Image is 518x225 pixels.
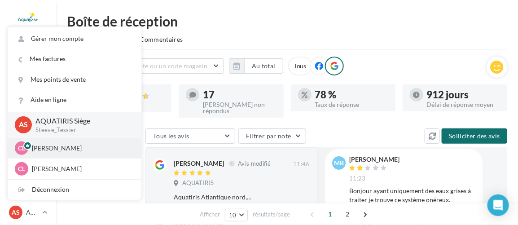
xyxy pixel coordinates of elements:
[18,144,25,153] span: CL
[225,209,248,221] button: 10
[427,101,500,108] div: Délai de réponse moyen
[288,57,312,75] div: Tous
[341,207,355,221] span: 2
[349,175,366,183] span: 11:23
[238,128,306,144] button: Filtrer par note
[67,58,224,74] button: Choisir un point de vente ou un code magasin
[8,180,141,200] div: Déconnexion
[315,90,388,100] div: 78 %
[323,207,338,221] span: 1
[18,164,25,173] span: CL
[238,160,271,167] span: Avis modifié
[244,58,283,74] button: Au total
[174,193,251,202] div: Aquatiris Atlantique nord, nous a mis notre installation en place il y'a 5 ans. Depuis aucun prob...
[35,126,127,134] p: Steeve_Tessier
[153,132,189,140] span: Tous les avis
[349,156,399,163] div: [PERSON_NAME]
[229,58,283,74] button: Au total
[19,120,28,130] span: AS
[334,159,344,168] span: MB
[8,90,141,110] a: Aide en ligne
[487,194,509,216] div: Open Intercom Messenger
[293,160,310,168] span: 11:46
[229,212,237,219] span: 10
[427,90,500,100] div: 912 jours
[253,210,290,219] span: résultats/page
[8,29,141,49] a: Gérer mon compte
[203,101,276,114] div: [PERSON_NAME] non répondus
[315,101,388,108] div: Taux de réponse
[8,49,141,69] a: Mes factures
[35,116,127,126] p: AQUATIRIS Siège
[200,210,220,219] span: Afficher
[182,179,214,187] span: AQUATIRIS
[67,14,507,28] div: Boîte de réception
[140,35,183,44] span: Commentaires
[145,128,235,144] button: Tous les avis
[174,159,224,168] div: [PERSON_NAME]
[32,144,131,153] p: [PERSON_NAME]
[12,208,20,217] span: AS
[26,208,39,217] p: AQUATIRIS Siège
[32,164,131,173] p: [PERSON_NAME]
[442,128,507,144] button: Solliciter des avis
[203,90,276,100] div: 17
[8,70,141,90] a: Mes points de vente
[7,204,49,221] a: AS AQUATIRIS Siège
